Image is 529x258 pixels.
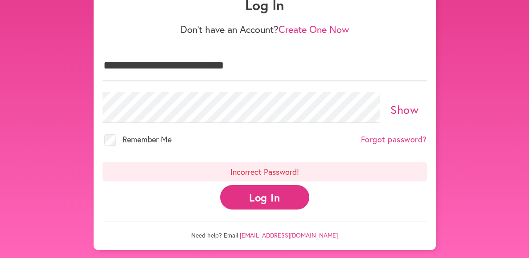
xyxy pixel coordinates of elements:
span: Remember Me [123,134,172,145]
p: Don't have an Account? [103,24,427,35]
p: Need help? Email [103,222,427,239]
a: [EMAIL_ADDRESS][DOMAIN_NAME] [240,231,338,239]
a: Forgot password? [361,135,427,145]
p: Incorrect Password! [103,162,427,181]
button: Log In [220,185,309,210]
a: Create One Now [279,23,349,36]
a: Show [390,102,418,117]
